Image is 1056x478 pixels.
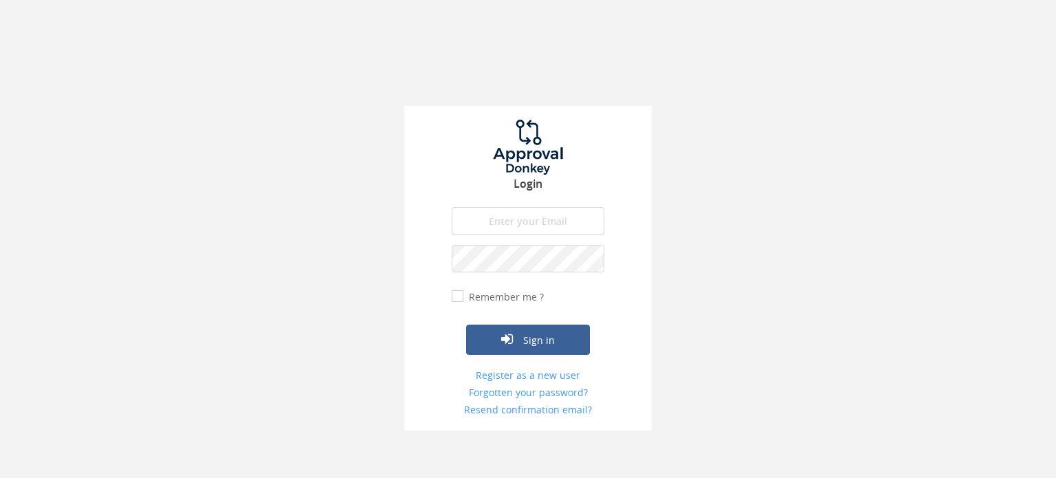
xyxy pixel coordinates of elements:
button: Sign in [466,325,590,355]
a: Resend confirmation email? [452,403,604,417]
img: logo.png [476,120,580,175]
a: Register as a new user [452,369,604,382]
h3: Login [404,178,652,191]
a: Forgotten your password? [452,386,604,400]
input: Enter your Email [452,207,604,235]
label: Remember me ? [465,290,544,304]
